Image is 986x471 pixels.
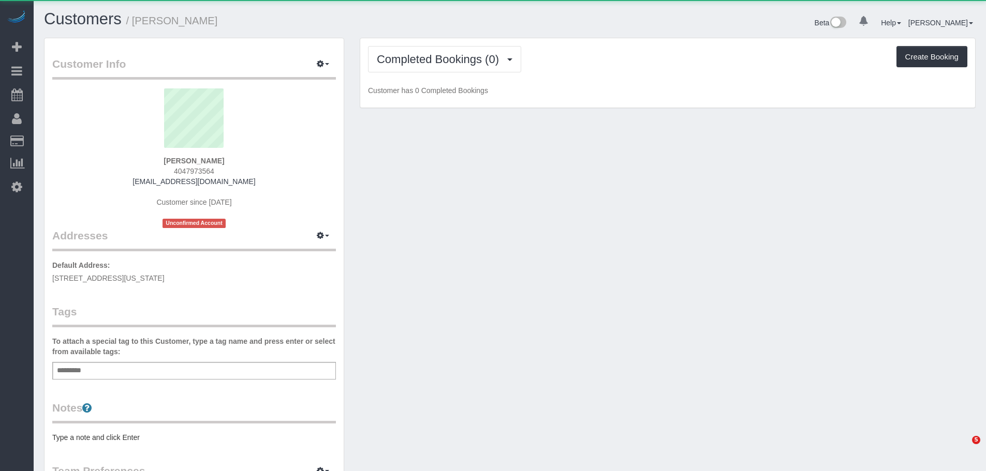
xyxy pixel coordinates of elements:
[908,19,973,27] a: [PERSON_NAME]
[164,157,224,165] strong: [PERSON_NAME]
[163,219,226,227] span: Unconfirmed Account
[52,336,336,357] label: To attach a special tag to this Customer, type a tag name and press enter or select from availabl...
[44,10,122,28] a: Customers
[52,400,336,423] legend: Notes
[52,274,165,282] span: [STREET_ADDRESS][US_STATE]
[377,53,504,66] span: Completed Bookings (0)
[881,19,901,27] a: Help
[174,167,214,175] span: 4047973564
[951,436,976,461] iframe: Intercom live chat
[133,177,255,186] a: [EMAIL_ADDRESS][DOMAIN_NAME]
[368,46,521,72] button: Completed Bookings (0)
[52,56,336,80] legend: Customer Info
[972,436,980,444] span: 5
[815,19,847,27] a: Beta
[52,304,336,327] legend: Tags
[368,85,967,96] p: Customer has 0 Completed Bookings
[156,198,231,206] span: Customer since [DATE]
[52,432,336,443] pre: Type a note and click Enter
[896,46,967,68] button: Create Booking
[829,17,846,30] img: New interface
[52,260,110,270] label: Default Address:
[6,10,27,25] img: Automaid Logo
[126,15,218,26] small: / [PERSON_NAME]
